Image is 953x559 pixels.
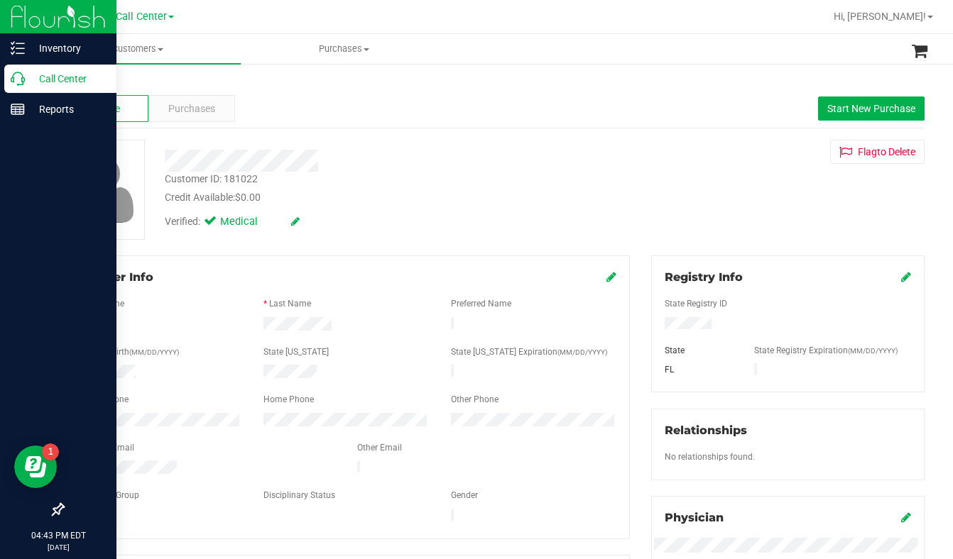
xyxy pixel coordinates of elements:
[665,297,727,310] label: State Registry ID
[11,72,25,86] inline-svg: Call Center
[818,96,925,121] button: Start New Purchase
[241,34,447,64] a: Purchases
[848,347,898,355] span: (MM/DD/YYYY)
[82,345,179,358] label: Date of Birth
[451,489,478,502] label: Gender
[235,192,261,203] span: $0.00
[269,297,311,310] label: Last Name
[665,511,724,524] span: Physician
[11,102,25,116] inline-svg: Reports
[357,441,402,454] label: Other Email
[6,542,110,553] p: [DATE]
[14,445,57,488] iframe: Resource center
[263,393,314,406] label: Home Phone
[665,424,747,437] span: Relationships
[25,101,110,118] p: Reports
[754,344,898,357] label: State Registry Expiration
[6,529,110,542] p: 04:43 PM EDT
[665,450,755,463] label: No relationships found.
[654,344,744,357] div: State
[834,11,926,22] span: Hi, [PERSON_NAME]!
[451,345,607,358] label: State [US_STATE] Expiration
[165,172,258,187] div: Customer ID: 181022
[263,489,335,502] label: Disciplinary Status
[827,103,915,114] span: Start New Purchase
[263,345,329,358] label: State [US_STATE]
[129,348,179,356] span: (MM/DD/YYYY)
[11,41,25,55] inline-svg: Inventory
[451,297,511,310] label: Preferred Name
[654,363,744,376] div: FL
[241,43,447,55] span: Purchases
[116,11,167,23] span: Call Center
[557,348,607,356] span: (MM/DD/YYYY)
[165,214,300,230] div: Verified:
[34,34,241,64] a: Customers
[168,101,215,116] span: Purchases
[165,190,585,205] div: Credit Available:
[25,40,110,57] p: Inventory
[220,214,277,230] span: Medical
[25,70,110,87] p: Call Center
[451,393,499,406] label: Other Phone
[42,443,59,460] iframe: Resource center unread badge
[34,43,241,55] span: Customers
[665,270,743,284] span: Registry Info
[830,140,925,164] button: Flagto Delete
